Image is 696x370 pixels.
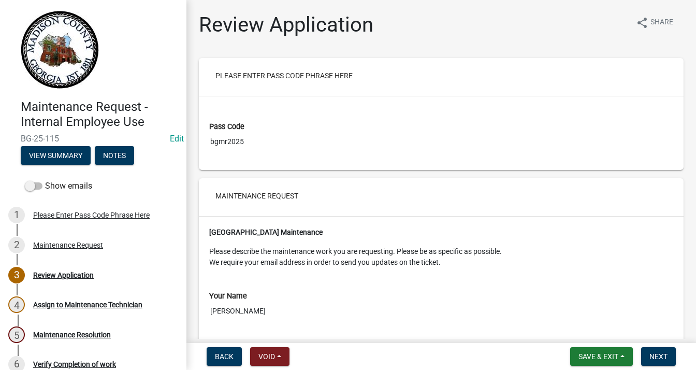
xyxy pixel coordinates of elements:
[8,267,25,283] div: 3
[250,347,289,366] button: Void
[215,352,234,361] span: Back
[209,123,244,131] label: Pass Code
[21,152,91,160] wm-modal-confirm: Summary
[33,211,150,219] div: Please Enter Pass Code Phrase Here
[21,146,91,165] button: View Summary
[21,134,166,144] span: BG-25-115
[641,347,676,366] button: Next
[33,331,111,338] div: Maintenance Resolution
[8,237,25,253] div: 2
[258,352,275,361] span: Void
[628,12,682,33] button: shareShare
[209,228,323,236] strong: [GEOGRAPHIC_DATA] Maintenance
[33,241,103,249] div: Maintenance Request
[207,187,307,205] button: Maintenance Request
[578,352,618,361] span: Save & Exit
[207,66,361,85] button: Please Enter Pass Code Phrase Here
[33,272,94,279] div: Review Application
[21,99,178,130] h4: Maintenance Request - Internal Employee Use
[25,180,92,192] label: Show emails
[33,361,116,368] div: Verify Completion of work
[33,301,142,308] div: Assign to Maintenance Technician
[649,352,668,361] span: Next
[199,12,373,37] h1: Review Application
[570,347,633,366] button: Save & Exit
[95,152,134,160] wm-modal-confirm: Notes
[209,246,673,268] p: Please describe the maintenance work you are requesting. Please be as specific as possible. We re...
[95,146,134,165] button: Notes
[650,17,673,29] span: Share
[8,296,25,313] div: 4
[170,134,184,144] wm-modal-confirm: Edit Application Number
[170,134,184,144] a: Edit
[636,17,648,29] i: share
[8,326,25,343] div: 5
[21,11,99,89] img: Madison County, Georgia
[8,207,25,223] div: 1
[207,347,242,366] button: Back
[209,293,247,300] label: Your Name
